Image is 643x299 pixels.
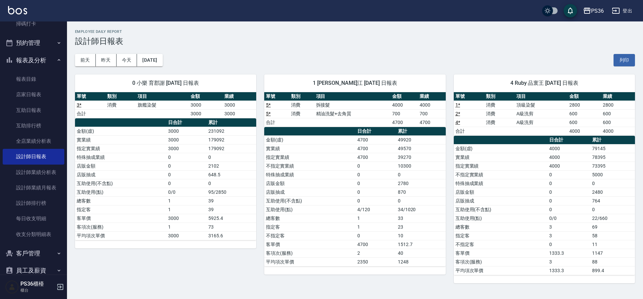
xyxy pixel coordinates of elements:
button: 員工及薪資 [3,262,64,279]
img: Logo [8,6,27,14]
td: 客項次(服務) [264,249,356,257]
td: 店販抽成 [454,196,548,205]
a: 掃碼打卡 [3,16,64,32]
td: 指定實業績 [75,144,166,153]
td: 58 [590,231,635,240]
h2: Employee Daily Report [75,29,635,34]
td: 600 [601,109,635,118]
th: 日合計 [166,118,207,127]
td: 1 [356,214,396,223]
td: 0 [548,179,590,188]
td: 不指定實業績 [454,170,548,179]
td: 2 [356,249,396,257]
td: 客項次(服務) [75,223,166,231]
td: 指定實業績 [264,153,356,162]
th: 業績 [418,92,445,101]
td: 實業績 [454,153,548,162]
th: 項目 [136,92,189,101]
td: 金額(虛) [264,135,356,144]
td: 39 [207,205,256,214]
a: 設計師排行榜 [3,195,64,211]
a: 全店業績分析表 [3,133,64,149]
td: 10300 [396,162,446,170]
th: 單號 [454,92,484,101]
td: 特殊抽成業績 [75,153,166,162]
td: 合計 [264,118,289,127]
h5: PS36櫃檯 [20,281,55,287]
th: 單號 [75,92,105,101]
td: 精油洗髮+去角質 [314,109,391,118]
button: 列印 [614,54,635,66]
th: 金額 [390,92,418,101]
td: 3000 [189,109,222,118]
td: 0 [207,179,256,188]
td: 3000 [166,144,207,153]
td: 2800 [568,101,601,109]
th: 類別 [484,92,515,101]
td: 客單價 [264,240,356,249]
td: 10 [396,231,446,240]
table: a dense table [75,118,256,240]
td: 3000 [166,127,207,135]
td: 不指定客 [454,240,548,249]
th: 日合計 [356,127,396,136]
a: 每日收支明細 [3,211,64,226]
td: 0 [396,196,446,205]
td: 不指定客 [264,231,356,240]
td: 3000 [223,101,257,109]
button: [DATE] [137,54,162,66]
td: 4000 [548,153,590,162]
td: 899.4 [590,266,635,275]
td: 600 [601,118,635,127]
th: 類別 [105,92,136,101]
td: 3000 [166,214,207,223]
table: a dense table [75,92,256,118]
td: 頂級染髮 [515,101,568,109]
td: 店販抽成 [264,188,356,196]
th: 類別 [289,92,314,101]
span: 4 Ruby 品寰王 [DATE] 日報表 [462,80,627,86]
td: 0 [548,170,590,179]
img: Person [5,280,19,294]
td: 實業績 [264,144,356,153]
td: 49570 [396,144,446,153]
td: 0 [548,196,590,205]
td: 店販抽成 [75,170,166,179]
td: 4000 [601,127,635,135]
td: 73 [207,223,256,231]
a: 設計師日報表 [3,149,64,164]
button: 預約管理 [3,34,64,52]
td: 0 [548,240,590,249]
td: 23 [396,223,446,231]
th: 單號 [264,92,289,101]
td: 4700 [356,153,396,162]
td: 0 [166,153,207,162]
td: 0 [166,179,207,188]
td: 1 [356,223,396,231]
td: 0 [166,162,207,170]
td: 客單價 [75,214,166,223]
td: 消費 [484,101,515,109]
th: 業績 [601,92,635,101]
button: 昨天 [96,54,117,66]
td: 4700 [390,118,418,127]
td: 700 [418,109,445,118]
td: 2102 [207,162,256,170]
a: 設計師業績月報表 [3,180,64,195]
button: 報表及分析 [3,52,64,69]
td: 互助使用(點) [454,214,548,223]
table: a dense table [454,92,635,136]
td: 4000 [418,101,445,109]
td: 合計 [75,109,105,118]
td: 79145 [590,144,635,153]
td: 1 [166,196,207,205]
td: 78395 [590,153,635,162]
th: 項目 [314,92,391,101]
td: 總客數 [264,214,356,223]
td: 1 [166,205,207,214]
td: 0 [548,188,590,196]
td: 34/1020 [396,205,446,214]
td: 5925.4 [207,214,256,223]
td: 0 [207,153,256,162]
td: 0 [590,205,635,214]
